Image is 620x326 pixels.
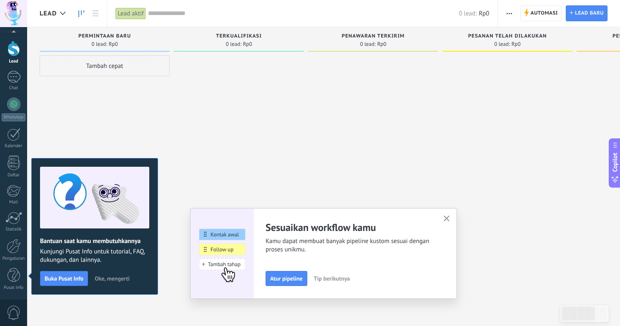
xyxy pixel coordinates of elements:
a: Automasi [520,5,562,21]
div: Daftar [2,173,26,178]
div: Chat [2,85,26,91]
div: Statistik [2,227,26,232]
a: lead baru [566,5,607,21]
button: Oke, mengerti [91,272,133,285]
div: Lead aktif [115,8,146,20]
button: Buka Pusat Info [40,271,88,286]
span: Atur pipeline [270,276,303,281]
span: Rp0 [109,42,118,47]
span: Automasi [530,6,558,21]
span: Copilot [611,153,619,172]
span: Pesanan telah dilakukan [468,33,547,39]
span: Kunjungi Pusat Info untuk tutorial, FAQ, dukungan, dan lainnya. [40,248,149,264]
a: Daftar [88,5,103,22]
span: Kamu dapat membuat banyak pipeline kustom sesuai dengan proses unikmu. [266,237,433,254]
span: 0 lead: [459,10,477,18]
span: Tip berikutnya [314,276,350,281]
div: Terkualifikasi [178,33,300,40]
button: Tip berikutnya [310,272,354,285]
span: Permintaan baru [78,33,131,39]
span: Lead [40,10,57,18]
span: Rp0 [512,42,521,47]
div: Permintaan baru [44,33,166,40]
span: 0 lead: [226,42,241,47]
div: Pusat Info [2,285,26,291]
span: Rp0 [377,42,387,47]
span: 0 lead: [360,42,376,47]
span: 0 lead: [494,42,510,47]
span: Terkualifikasi [216,33,262,39]
span: Rp0 [479,10,489,18]
span: Oke, mengerti [95,276,130,281]
button: Atur pipeline [266,271,307,286]
div: Pesanan telah dilakukan [447,33,568,40]
div: Penawaran terkirim [312,33,434,40]
div: Kalender [2,143,26,149]
div: Lead [2,59,26,64]
div: WhatsApp [2,113,25,121]
span: lead baru [575,6,604,21]
div: Pengaturan [2,256,26,261]
a: Lead [74,5,88,22]
span: Rp0 [243,42,252,47]
button: Lebih lanjut [503,5,515,21]
div: Mail [2,200,26,205]
h2: Bantuan saat kamu membutuhkannya [40,237,149,245]
span: Penawaran terkirim [342,33,405,39]
span: 0 lead: [92,42,107,47]
div: Tambah cepat [40,55,170,76]
h2: Sesuaikan workflow kamu [266,221,433,234]
span: Buka Pusat Info [45,276,83,281]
